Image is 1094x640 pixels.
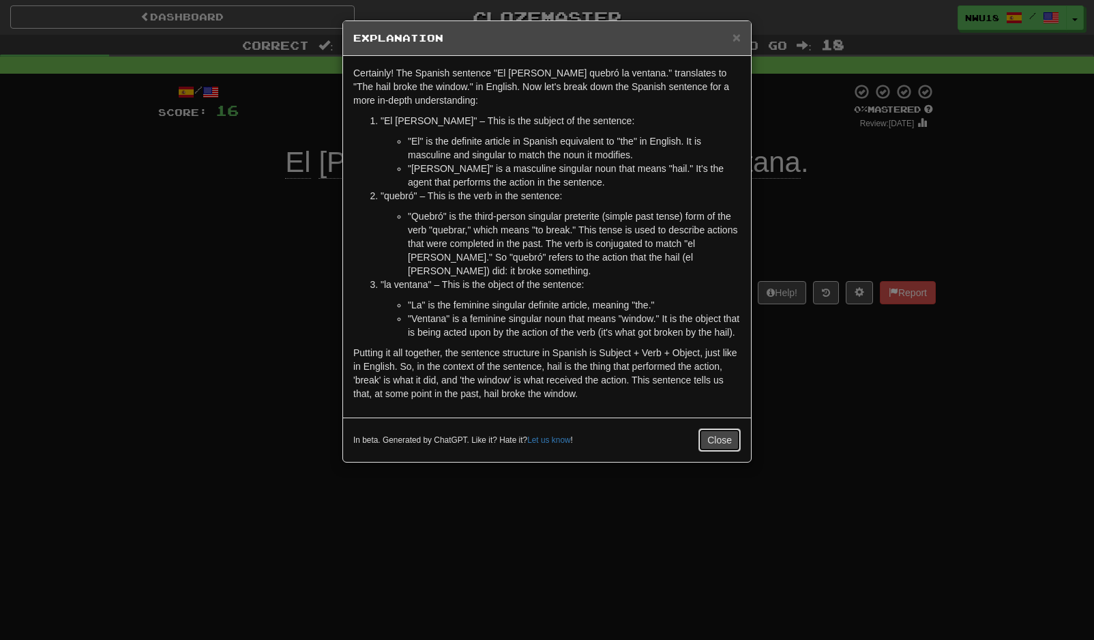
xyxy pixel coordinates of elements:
p: "El [PERSON_NAME]" – This is the subject of the sentence: [381,114,741,128]
span: × [733,29,741,45]
p: "quebró" – This is the verb in the sentence: [381,189,741,203]
button: Close [733,30,741,44]
button: Close [698,428,741,452]
li: "Ventana" is a feminine singular noun that means "window." It is the object that is being acted u... [408,312,741,339]
p: Certainly! The Spanish sentence "El [PERSON_NAME] quebró la ventana." translates to "The hail bro... [353,66,741,107]
li: "El" is the definite article in Spanish equivalent to "the" in English. It is masculine and singu... [408,134,741,162]
p: "la ventana" – This is the object of the sentence: [381,278,741,291]
li: "Quebró" is the third-person singular preterite (simple past tense) form of the verb "quebrar," w... [408,209,741,278]
li: "[PERSON_NAME]" is a masculine singular noun that means "hail." It's the agent that performs the ... [408,162,741,189]
a: Let us know [527,435,570,445]
li: "La" is the feminine singular definite article, meaning "the." [408,298,741,312]
p: Putting it all together, the sentence structure in Spanish is Subject + Verb + Object, just like ... [353,346,741,401]
h5: Explanation [353,31,741,45]
small: In beta. Generated by ChatGPT. Like it? Hate it? ! [353,435,573,446]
